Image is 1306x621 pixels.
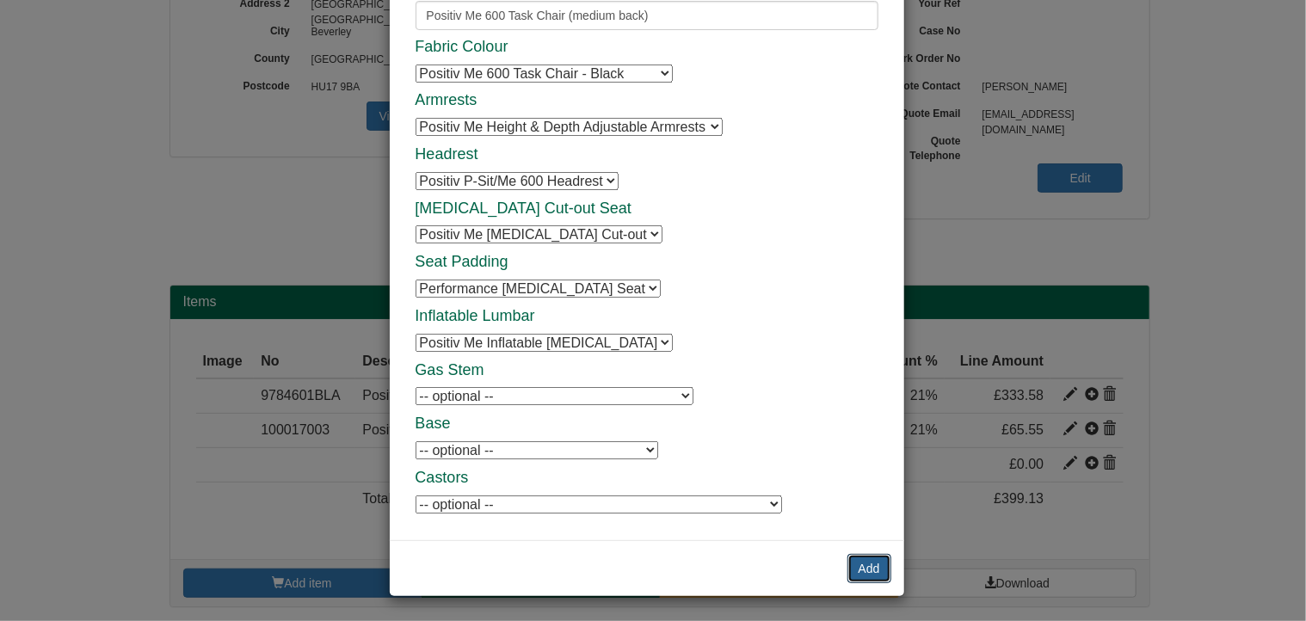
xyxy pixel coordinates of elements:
h4: Castors [416,470,878,487]
h4: Base [416,415,878,433]
h4: [MEDICAL_DATA] Cut-out Seat [416,200,878,218]
h4: Headrest [416,146,878,163]
h4: Inflatable Lumbar [416,308,878,325]
h4: Gas Stem [416,362,878,379]
h4: Armrests [416,92,878,109]
input: Search for a product [416,1,878,30]
h4: Seat Padding [416,254,878,271]
button: Add [847,554,891,583]
h4: Fabric Colour [416,39,878,56]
